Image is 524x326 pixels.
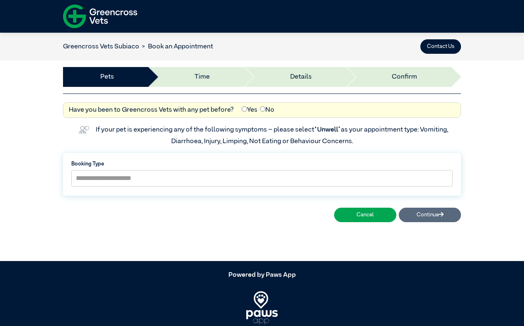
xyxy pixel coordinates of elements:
[63,43,139,50] a: Greencross Vets Subiaco
[139,42,213,52] li: Book an Appointment
[242,105,257,115] label: Yes
[334,208,396,222] button: Cancel
[246,291,278,324] img: PawsApp
[260,105,274,115] label: No
[63,2,137,31] img: f-logo
[100,72,114,82] a: Pets
[314,127,341,133] span: “Unwell”
[242,106,247,112] input: Yes
[69,105,234,115] label: Have you been to Greencross Vets with any pet before?
[63,271,461,279] h5: Powered by Paws App
[260,106,265,112] input: No
[76,123,92,137] img: vet
[63,42,213,52] nav: breadcrumb
[96,127,449,145] label: If your pet is experiencing any of the following symptoms – please select as your appointment typ...
[71,160,453,168] label: Booking Type
[420,39,461,54] button: Contact Us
